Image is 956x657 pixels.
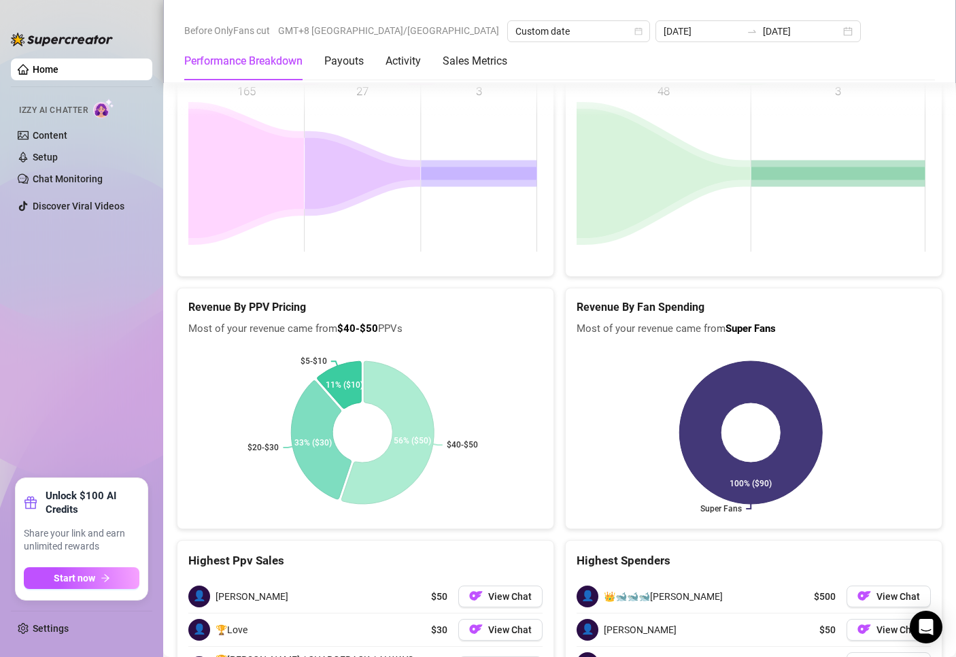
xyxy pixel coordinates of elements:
[46,489,139,516] strong: Unlock $100 AI Credits
[324,53,364,69] div: Payouts
[634,27,643,35] span: calendar
[443,53,507,69] div: Sales Metrics
[447,440,478,450] text: $40-$50
[33,623,69,634] a: Settings
[33,130,67,141] a: Content
[577,552,931,570] div: Highest Spenders
[577,321,931,337] span: Most of your revenue came from
[604,589,723,604] span: 👑🐋🐋🐋[PERSON_NAME]
[458,586,543,607] button: OFView Chat
[910,611,942,643] div: Open Intercom Messenger
[847,586,931,607] button: OFView Chat
[11,33,113,46] img: logo-BBDzfeDw.svg
[184,53,303,69] div: Performance Breakdown
[188,321,543,337] span: Most of your revenue came from PPVs
[469,622,483,636] img: OF
[93,99,114,118] img: AI Chatter
[337,322,378,335] b: $40-$50
[184,20,270,41] span: Before OnlyFans cut
[577,619,598,641] span: 👤
[725,322,776,335] b: Super Fans
[24,496,37,509] span: gift
[857,622,871,636] img: OF
[301,356,327,366] text: $5-$10
[216,589,288,604] span: [PERSON_NAME]
[33,173,103,184] a: Chat Monitoring
[431,622,447,637] span: $30
[857,589,871,603] img: OF
[216,622,247,637] span: 🏆Love
[814,589,836,604] span: $500
[577,586,598,607] span: 👤
[33,64,58,75] a: Home
[819,622,836,637] span: $50
[847,619,931,641] button: OFView Chat
[247,443,279,452] text: $20-$30
[188,619,210,641] span: 👤
[515,21,642,41] span: Custom date
[431,589,447,604] span: $50
[54,573,95,584] span: Start now
[19,104,88,117] span: Izzy AI Chatter
[33,152,58,163] a: Setup
[24,527,139,554] span: Share your link and earn unlimited rewards
[747,26,757,37] span: swap-right
[101,573,110,583] span: arrow-right
[469,589,483,603] img: OF
[876,624,920,635] span: View Chat
[700,504,742,513] text: Super Fans
[604,622,677,637] span: [PERSON_NAME]
[577,299,931,316] h5: Revenue By Fan Spending
[33,201,124,212] a: Discover Viral Videos
[188,586,210,607] span: 👤
[188,552,543,570] div: Highest Ppv Sales
[278,20,499,41] span: GMT+8 [GEOGRAPHIC_DATA]/[GEOGRAPHIC_DATA]
[763,24,840,39] input: End date
[747,26,757,37] span: to
[458,619,543,641] button: OFView Chat
[24,567,139,589] button: Start nowarrow-right
[488,591,532,602] span: View Chat
[386,53,421,69] div: Activity
[488,624,532,635] span: View Chat
[664,24,741,39] input: Start date
[188,299,543,316] h5: Revenue By PPV Pricing
[876,591,920,602] span: View Chat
